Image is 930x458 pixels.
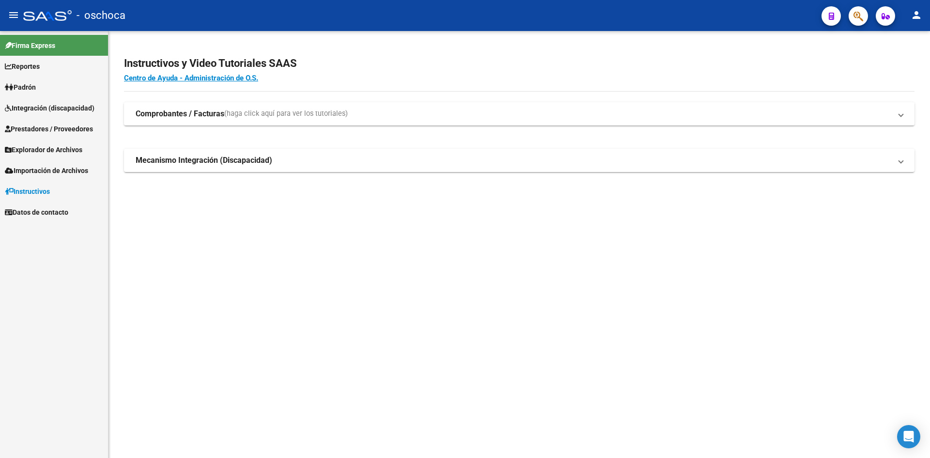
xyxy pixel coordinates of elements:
[5,40,55,51] span: Firma Express
[136,109,224,119] strong: Comprobantes / Facturas
[77,5,125,26] span: - oschoca
[224,109,348,119] span: (haga click aquí para ver los tutoriales)
[5,144,82,155] span: Explorador de Archivos
[124,74,258,82] a: Centro de Ayuda - Administración de O.S.
[5,61,40,72] span: Reportes
[5,103,94,113] span: Integración (discapacidad)
[124,149,914,172] mat-expansion-panel-header: Mecanismo Integración (Discapacidad)
[136,155,272,166] strong: Mecanismo Integración (Discapacidad)
[5,207,68,218] span: Datos de contacto
[5,165,88,176] span: Importación de Archivos
[911,9,922,21] mat-icon: person
[5,186,50,197] span: Instructivos
[897,425,920,448] div: Open Intercom Messenger
[124,102,914,126] mat-expansion-panel-header: Comprobantes / Facturas(haga click aquí para ver los tutoriales)
[5,124,93,134] span: Prestadores / Proveedores
[124,54,914,73] h2: Instructivos y Video Tutoriales SAAS
[8,9,19,21] mat-icon: menu
[5,82,36,93] span: Padrón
